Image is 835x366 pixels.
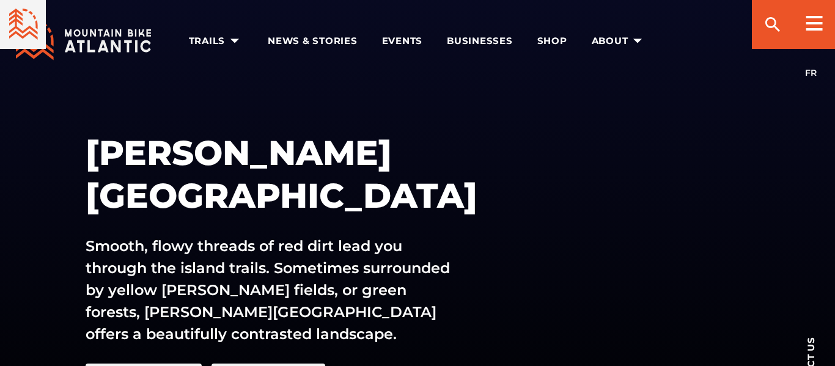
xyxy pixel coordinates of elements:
[268,35,358,47] span: News & Stories
[629,32,646,49] ion-icon: arrow dropdown
[226,32,243,49] ion-icon: arrow dropdown
[592,35,647,47] span: About
[447,35,513,47] span: Businesses
[86,235,457,345] p: Smooth, flowy threads of red dirt lead you through the island trails. Sometimes surrounded by yel...
[189,35,244,47] span: Trails
[537,35,567,47] span: Shop
[763,15,782,34] ion-icon: search
[382,35,423,47] span: Events
[805,67,817,78] a: FR
[86,131,538,217] h1: [PERSON_NAME][GEOGRAPHIC_DATA]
